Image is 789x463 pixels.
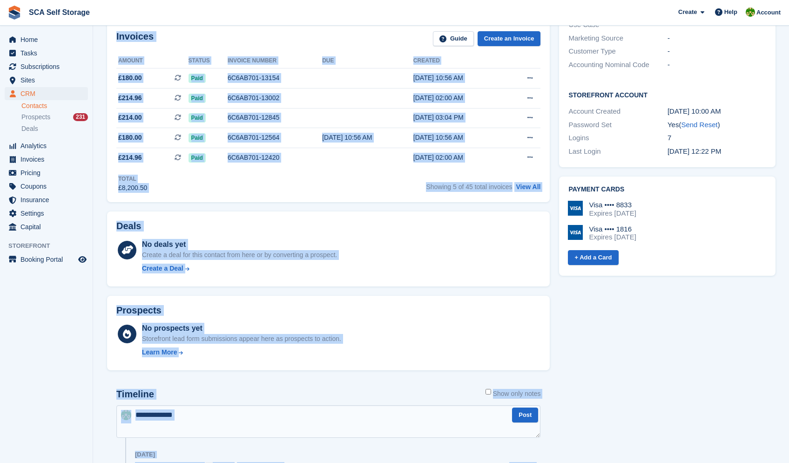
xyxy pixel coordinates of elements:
[5,180,88,193] a: menu
[724,7,737,17] span: Help
[20,253,76,266] span: Booking Portal
[118,133,142,143] span: £180.00
[568,120,668,130] div: Password Set
[568,186,766,193] h2: Payment cards
[568,106,668,117] div: Account Created
[116,389,154,400] h2: Timeline
[433,31,474,47] a: Guide
[413,113,505,123] div: [DATE] 03:04 PM
[5,47,88,60] a: menu
[413,93,505,103] div: [DATE] 02:00 AM
[228,54,322,68] th: Invoice number
[21,102,88,110] a: Contacts
[589,209,636,218] div: Expires [DATE]
[20,193,76,206] span: Insurance
[142,250,337,260] div: Create a deal for this contact from here or by converting a prospect.
[116,54,189,68] th: Amount
[118,73,142,83] span: £180.00
[746,7,755,17] img: Sam Chapman
[589,201,636,209] div: Visa •••• 8833
[118,183,147,193] div: £8,200.50
[568,46,668,57] div: Customer Type
[5,60,88,73] a: menu
[20,33,76,46] span: Home
[5,87,88,100] a: menu
[568,133,668,143] div: Logins
[512,408,538,423] button: Post
[20,60,76,73] span: Subscriptions
[679,121,720,129] span: ( )
[678,7,697,17] span: Create
[118,113,142,123] span: £214.00
[20,87,76,100] span: CRM
[322,54,413,68] th: Due
[668,147,722,155] time: 2025-07-02 11:22:55 UTC
[668,33,767,44] div: -
[486,389,491,395] input: Show only notes
[486,389,541,399] label: Show only notes
[5,220,88,233] a: menu
[20,207,76,220] span: Settings
[135,451,155,458] div: [DATE]
[589,233,636,241] div: Expires [DATE]
[20,74,76,87] span: Sites
[20,166,76,179] span: Pricing
[73,113,88,121] div: 231
[21,112,88,122] a: Prospects 231
[116,221,141,231] h2: Deals
[189,94,206,103] span: Paid
[142,323,341,334] div: No prospects yet
[116,31,154,47] h2: Invoices
[228,153,322,163] div: 6C6AB701-12420
[189,113,206,123] span: Paid
[21,124,38,133] span: Deals
[228,113,322,123] div: 6C6AB701-12845
[20,220,76,233] span: Capital
[668,133,767,143] div: 7
[5,153,88,166] a: menu
[668,120,767,130] div: Yes
[118,93,142,103] span: £214.96
[21,113,50,122] span: Prospects
[426,183,512,191] span: Showing 5 of 45 total invoices
[20,153,76,166] span: Invoices
[568,201,583,216] img: Visa Logo
[568,146,668,157] div: Last Login
[568,33,668,44] div: Marketing Source
[228,93,322,103] div: 6C6AB701-13002
[21,124,88,134] a: Deals
[413,73,505,83] div: [DATE] 10:56 AM
[5,253,88,266] a: menu
[568,225,583,240] img: Visa Logo
[20,180,76,193] span: Coupons
[568,60,668,70] div: Accounting Nominal Code
[20,139,76,152] span: Analytics
[668,60,767,70] div: -
[228,73,322,83] div: 6C6AB701-13154
[20,47,76,60] span: Tasks
[568,250,618,266] a: + Add a Card
[142,347,341,357] a: Learn More
[77,254,88,265] a: Preview store
[7,6,21,20] img: stora-icon-8386f47178a22dfd0bd8f6a31ec36ba5ce8667c1dd55bd0f319d3a0aa187defe.svg
[189,153,206,163] span: Paid
[5,166,88,179] a: menu
[413,153,505,163] div: [DATE] 02:00 AM
[228,133,322,143] div: 6C6AB701-12564
[142,239,337,250] div: No deals yet
[413,133,505,143] div: [DATE] 10:56 AM
[516,183,541,191] a: View All
[5,193,88,206] a: menu
[189,133,206,143] span: Paid
[5,33,88,46] a: menu
[756,8,781,17] span: Account
[322,133,413,143] div: [DATE] 10:56 AM
[568,90,766,99] h2: Storefront Account
[668,106,767,117] div: [DATE] 10:00 AM
[118,175,147,183] div: Total
[5,207,88,220] a: menu
[121,410,131,420] img: Sam Chapman
[116,305,162,316] h2: Prospects
[668,46,767,57] div: -
[142,334,341,344] div: Storefront lead form submissions appear here as prospects to action.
